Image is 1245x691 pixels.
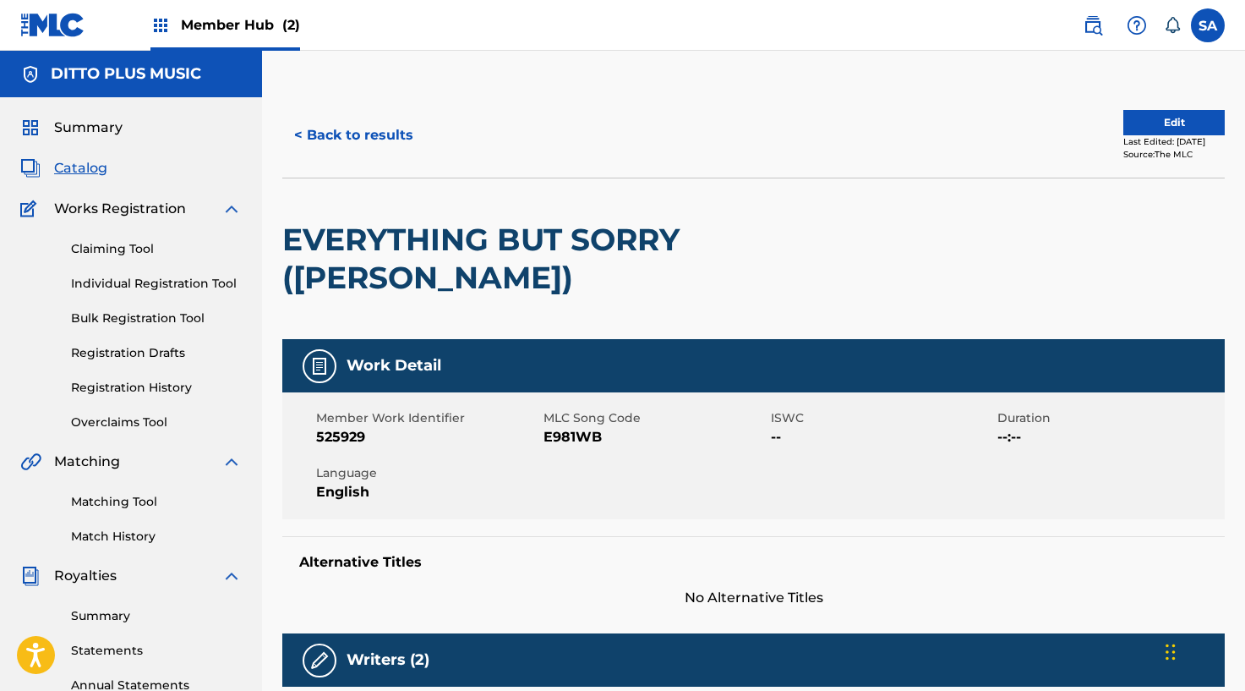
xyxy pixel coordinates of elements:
[54,158,107,178] span: Catalog
[997,427,1220,447] span: --:--
[309,356,330,376] img: Work Detail
[316,482,539,502] span: English
[20,118,41,138] img: Summary
[1083,15,1103,36] img: search
[1123,135,1225,148] div: Last Edited: [DATE]
[1127,15,1147,36] img: help
[1076,8,1110,42] a: Public Search
[71,528,242,546] a: Match History
[20,566,41,586] img: Royalties
[20,118,123,138] a: SummarySummary
[54,452,120,472] span: Matching
[1191,8,1225,42] div: User Menu
[316,427,539,447] span: 525929
[543,409,767,427] span: MLC Song Code
[51,64,201,84] h5: DITTO PLUS MUSIC
[1123,148,1225,161] div: Source: The MLC
[54,566,117,586] span: Royalties
[282,17,300,33] span: (2)
[1198,443,1245,579] iframe: Resource Center
[71,275,242,293] a: Individual Registration Tool
[71,310,242,327] a: Bulk Registration Tool
[71,493,242,511] a: Matching Tool
[150,15,171,36] img: Top Rightsholders
[347,650,429,670] h5: Writers (2)
[1166,627,1176,677] div: Drag
[1160,610,1245,691] iframe: Chat Widget
[316,409,539,427] span: Member Work Identifier
[282,221,848,297] h2: EVERYTHING BUT SORRY ([PERSON_NAME])
[1123,110,1225,135] button: Edit
[71,607,242,625] a: Summary
[71,379,242,397] a: Registration History
[20,158,41,178] img: Catalog
[20,158,107,178] a: CatalogCatalog
[282,588,1225,608] span: No Alternative Titles
[54,199,186,219] span: Works Registration
[20,199,42,219] img: Works Registration
[221,452,242,472] img: expand
[1120,8,1154,42] div: Help
[20,452,41,472] img: Matching
[309,650,330,671] img: Writers
[221,199,242,219] img: expand
[997,409,1220,427] span: Duration
[181,15,300,35] span: Member Hub
[347,356,441,376] h5: Work Detail
[771,409,994,427] span: ISWC
[316,464,539,482] span: Language
[71,240,242,258] a: Claiming Tool
[282,114,425,156] button: < Back to results
[20,13,85,37] img: MLC Logo
[54,118,123,138] span: Summary
[771,427,994,447] span: --
[1164,17,1181,34] div: Notifications
[299,554,1208,571] h5: Alternative Titles
[71,642,242,660] a: Statements
[71,414,242,431] a: Overclaims Tool
[221,566,242,586] img: expand
[20,64,41,85] img: Accounts
[71,344,242,362] a: Registration Drafts
[543,427,767,447] span: E981WB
